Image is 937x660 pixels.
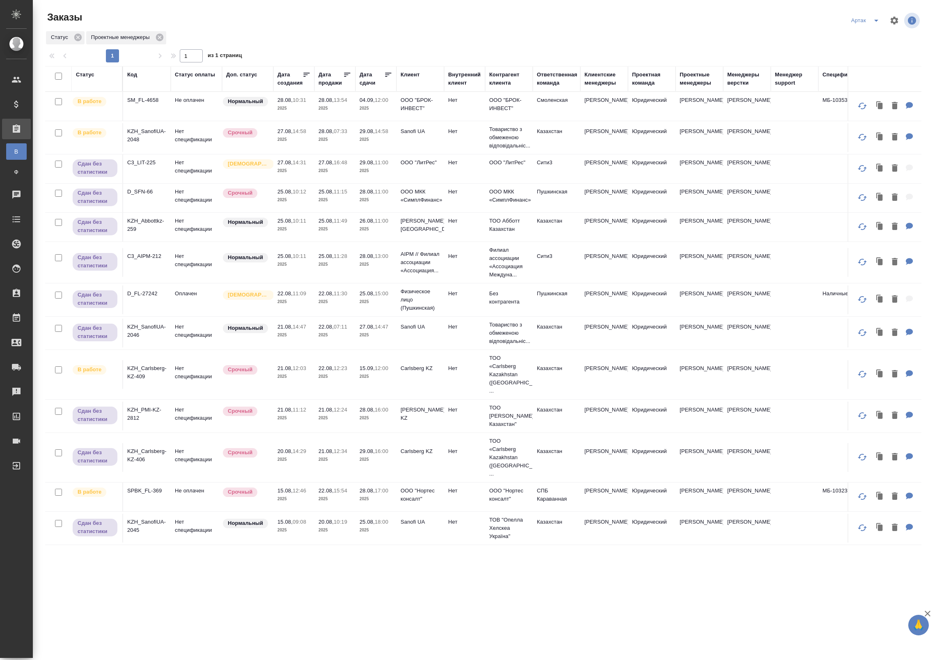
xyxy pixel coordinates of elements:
div: Выставляется автоматически, если на указанный объем услуг необходимо больше времени в стандартном... [222,127,269,138]
p: [PERSON_NAME] [727,323,767,331]
td: Юридический [628,402,676,430]
p: 11:09 [293,290,306,297]
div: Выставляет ПМ, когда заказ сдан КМу, но начисления еще не проведены [72,406,118,425]
p: 11:15 [334,189,347,195]
td: Казахстан [533,402,580,430]
p: 10:12 [293,189,306,195]
td: [PERSON_NAME] [580,92,628,121]
p: Филиал ассоциации «Ассоциация Междуна... [489,246,529,279]
td: МБ-103539 [818,92,866,121]
p: 13:54 [334,97,347,103]
p: 22.08, [318,324,334,330]
button: Удалить [888,160,902,177]
p: 2025 [277,136,310,144]
p: Carlsberg KZ [401,364,440,373]
p: 28.08, [360,253,375,259]
button: Обновить [852,188,872,207]
p: 22.08, [318,290,334,297]
p: Сдан без статистики [78,189,112,205]
p: 21.08, [277,324,293,330]
button: Обновить [852,127,872,147]
div: Проектная команда [632,71,671,87]
div: Проектные менеджеры [86,31,166,44]
td: [PERSON_NAME] [676,184,723,212]
p: 04.09, [360,97,375,103]
p: 2025 [318,136,351,144]
p: Нет [448,127,481,136]
p: KZH_PMI-KZ-2812 [127,406,167,422]
p: [PERSON_NAME] [727,188,767,196]
p: Сдан без статистики [78,218,112,235]
td: [PERSON_NAME] [676,123,723,152]
td: Юридический [628,154,676,183]
div: Статус [46,31,85,44]
p: 11:12 [293,407,306,413]
td: Казахстан [533,123,580,152]
p: 2025 [277,225,310,233]
p: 13:00 [375,253,388,259]
p: Срочный [228,189,252,197]
p: В работе [78,97,101,106]
td: [PERSON_NAME] [676,92,723,121]
td: [PERSON_NAME] [580,154,628,183]
td: Нет спецификации [171,248,222,277]
p: Sanofi UA [401,323,440,331]
div: Выставляется автоматически, если на указанный объем услуг необходимо больше времени в стандартном... [222,364,269,375]
td: Нет спецификации [171,213,222,241]
p: Физическое лицо (Пушкинская) [401,287,440,312]
div: Выставляет ПМ после принятия заказа от КМа [72,127,118,138]
td: Казахстан [533,213,580,241]
button: Обновить [852,96,872,116]
p: 2025 [318,225,351,233]
p: KZH_Abbottkz-259 [127,217,167,233]
div: Статус [76,71,94,79]
p: Нормальный [228,253,263,262]
p: 2025 [360,167,392,175]
button: Удалить [888,291,902,308]
div: Внутренний клиент [448,71,481,87]
p: Сдан без статистики [78,407,112,423]
p: 28.08, [360,407,375,413]
td: [PERSON_NAME] [580,123,628,152]
td: Не оплачен [171,92,222,121]
div: Выставляет ПМ, когда заказ сдан КМу, но начисления еще не проведены [72,217,118,236]
button: Клонировать [872,98,888,115]
p: 14:58 [293,128,306,134]
p: 14:47 [293,324,306,330]
p: Нет [448,252,481,260]
p: 2025 [277,196,310,204]
p: Срочный [228,129,252,137]
td: [PERSON_NAME] [676,360,723,389]
p: 10:11 [293,218,306,224]
span: В [10,147,23,156]
p: Нет [448,323,481,331]
td: Смоленская [533,92,580,121]
p: 22.08, [277,290,293,297]
p: 16:48 [334,159,347,166]
td: Нет спецификации [171,360,222,389]
td: [PERSON_NAME] [580,184,628,212]
p: 2025 [360,373,392,381]
p: 15.09, [360,365,375,371]
span: Заказы [45,11,82,24]
p: Нет [448,188,481,196]
td: [PERSON_NAME] [580,360,628,389]
p: ООО МКК «СимплФинанс» [489,188,529,204]
p: 25.08, [360,290,375,297]
p: 2025 [318,167,351,175]
td: Нет спецификации [171,123,222,152]
p: 21.08, [277,407,293,413]
div: split button [849,14,884,27]
p: SM_FL-4658 [127,96,167,104]
div: Ответственная команда [537,71,577,87]
td: [PERSON_NAME] [676,319,723,347]
button: Обновить [852,323,872,343]
button: Удалить [888,366,902,383]
button: Клонировать [872,488,888,505]
p: Нормальный [228,324,263,332]
a: В [6,143,27,160]
div: Клиентские менеджеры [584,71,624,87]
span: Настроить таблицу [884,11,904,30]
p: 25.08, [318,218,334,224]
p: C3_LIT-225 [127,159,167,167]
